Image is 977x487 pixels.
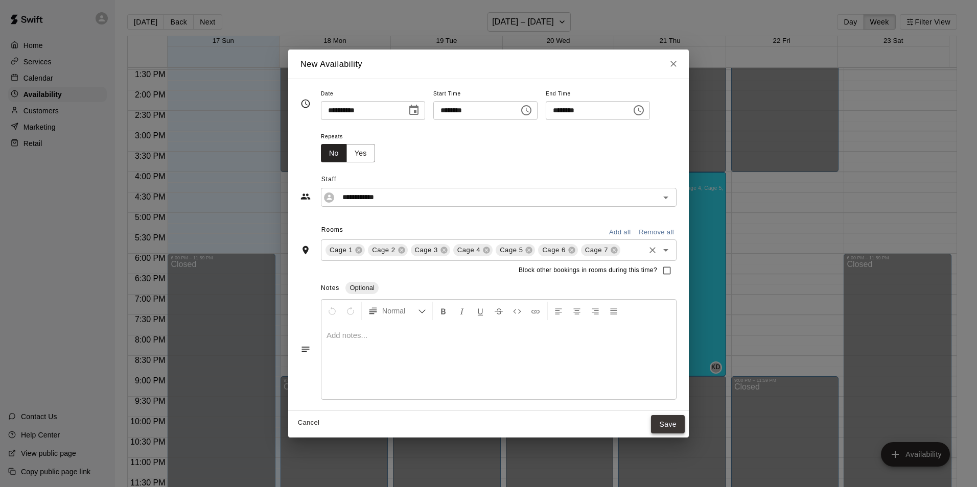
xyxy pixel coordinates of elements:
[364,302,430,320] button: Formatting Options
[519,265,657,276] span: Block other bookings in rooms during this time?
[516,100,537,120] button: Choose time, selected time is 4:00 PM
[581,244,620,256] div: Cage 7
[382,306,418,316] span: Normal
[325,244,365,256] div: Cage 1
[433,87,538,101] span: Start Time
[300,99,311,109] svg: Timing
[323,302,341,320] button: Undo
[453,302,471,320] button: Format Italics
[453,244,493,256] div: Cage 4
[300,344,311,354] svg: Notes
[490,302,507,320] button: Format Strikethrough
[368,245,399,255] span: Cage 2
[321,172,677,188] span: Staff
[538,244,577,256] div: Cage 6
[538,245,569,255] span: Cage 6
[568,302,586,320] button: Center Align
[345,284,378,291] span: Optional
[292,415,325,431] button: Cancel
[300,245,311,255] svg: Rooms
[435,302,452,320] button: Format Bold
[342,302,359,320] button: Redo
[508,302,526,320] button: Insert Code
[321,130,383,144] span: Repeats
[411,245,442,255] span: Cage 3
[546,87,650,101] span: End Time
[651,415,685,434] button: Save
[659,243,673,257] button: Open
[300,58,362,71] h6: New Availability
[346,144,375,163] button: Yes
[472,302,489,320] button: Format Underline
[404,100,424,120] button: Choose date, selected date is Aug 22, 2025
[629,100,649,120] button: Choose time, selected time is 9:00 PM
[321,284,339,291] span: Notes
[581,245,612,255] span: Cage 7
[325,245,357,255] span: Cage 1
[659,190,673,205] button: Open
[321,87,425,101] span: Date
[321,144,347,163] button: No
[587,302,604,320] button: Right Align
[321,226,343,233] span: Rooms
[550,302,567,320] button: Left Align
[527,302,544,320] button: Insert Link
[453,245,484,255] span: Cage 4
[636,225,677,240] button: Remove all
[603,225,636,240] button: Add all
[645,243,660,257] button: Clear
[496,245,527,255] span: Cage 5
[496,244,535,256] div: Cage 5
[664,55,683,73] button: Close
[368,244,407,256] div: Cage 2
[321,144,375,163] div: outlined button group
[411,244,450,256] div: Cage 3
[300,191,311,202] svg: Staff
[605,302,622,320] button: Justify Align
